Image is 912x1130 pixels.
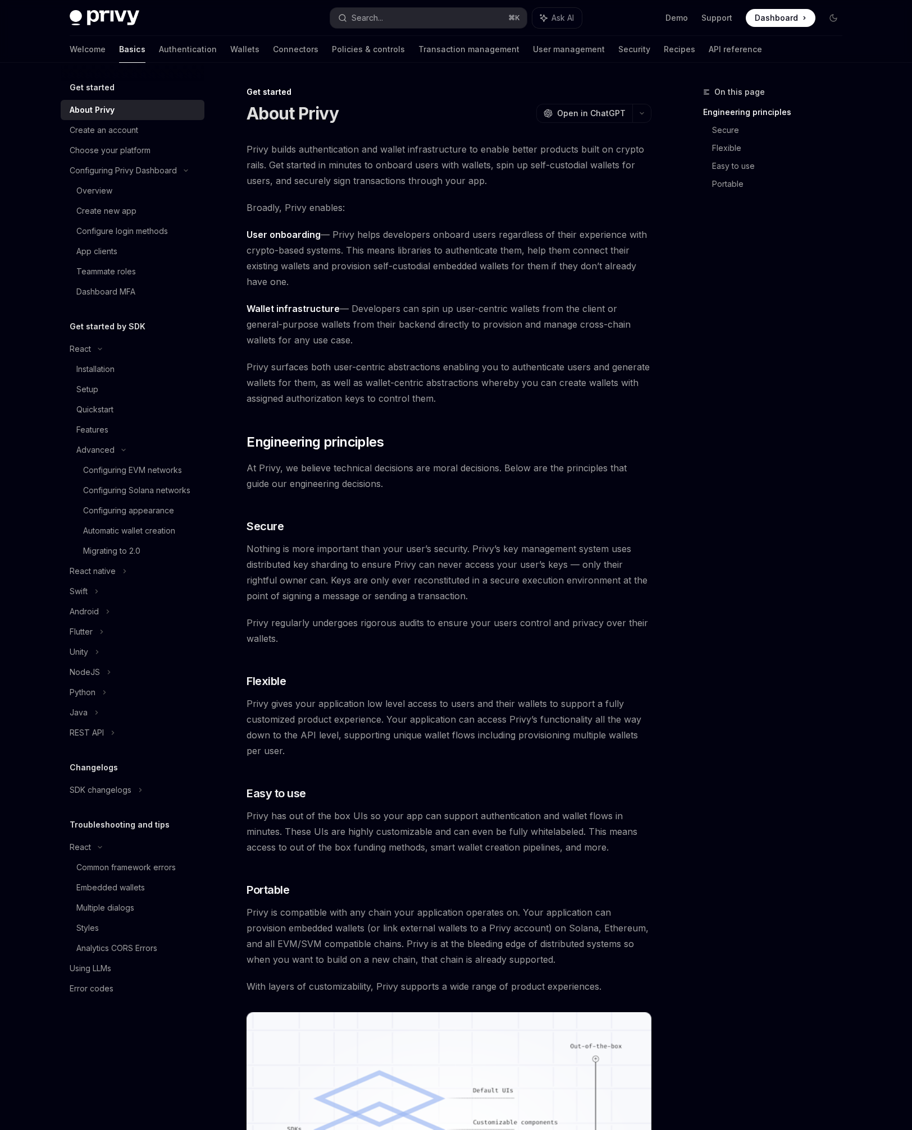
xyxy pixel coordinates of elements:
span: With layers of customizability, Privy supports a wide range of product experiences. [247,979,651,994]
strong: Wallet infrastructure [247,303,340,314]
a: Basics [119,36,145,63]
span: Privy has out of the box UIs so your app can support authentication and wallet flows in minutes. ... [247,808,651,855]
span: ⌘ K [508,13,520,22]
button: Ask AI [532,8,582,28]
a: Styles [61,918,204,938]
a: Installation [61,359,204,379]
button: Open in ChatGPT [536,104,632,123]
h5: Get started [70,81,115,94]
a: Setup [61,379,204,399]
div: Android [70,605,99,618]
div: Swift [70,585,88,598]
div: Advanced [76,443,115,457]
a: Common framework errors [61,857,204,878]
span: Privy regularly undergoes rigorous audits to ensure your users control and privacy over their wal... [247,615,651,646]
div: Setup [76,383,98,396]
div: Quickstart [76,403,113,416]
a: Create new app [61,201,204,221]
a: Security [618,36,650,63]
span: Ask AI [551,12,574,24]
a: Wallets [230,36,259,63]
a: Engineering principles [703,103,851,121]
h5: Get started by SDK [70,320,145,333]
a: Demo [665,12,688,24]
a: Migrating to 2.0 [61,541,204,561]
div: App clients [76,245,117,258]
a: Easy to use [712,157,851,175]
h5: Changelogs [70,761,118,774]
button: Search...⌘K [330,8,527,28]
div: Flutter [70,625,93,639]
a: Transaction management [418,36,519,63]
span: Privy gives your application low level access to users and their wallets to support a fully custo... [247,696,651,759]
div: Python [70,686,95,699]
img: dark logo [70,10,139,26]
span: On this page [714,85,765,99]
a: Quickstart [61,399,204,420]
div: Migrating to 2.0 [83,544,140,558]
span: Open in ChatGPT [557,108,626,119]
div: Get started [247,86,651,98]
a: API reference [709,36,762,63]
button: Toggle dark mode [824,9,842,27]
div: Configuring Solana networks [83,484,190,497]
div: Configuring EVM networks [83,463,182,477]
h5: Troubleshooting and tips [70,818,170,832]
a: Configuring EVM networks [61,460,204,480]
span: Dashboard [755,12,798,24]
a: Choose your platform [61,140,204,160]
div: Error codes [70,982,113,995]
a: Automatic wallet creation [61,521,204,541]
a: Create an account [61,120,204,140]
div: Embedded wallets [76,881,145,894]
span: Portable [247,882,289,898]
a: Welcome [70,36,106,63]
div: About Privy [70,103,115,117]
div: Unity [70,645,88,659]
a: Embedded wallets [61,878,204,898]
div: Teammate roles [76,265,136,278]
a: Secure [712,121,851,139]
a: Error codes [61,979,204,999]
div: Automatic wallet creation [83,524,175,538]
span: Privy surfaces both user-centric abstractions enabling you to authenticate users and generate wal... [247,359,651,406]
a: Overview [61,181,204,201]
span: At Privy, we believe technical decisions are moral decisions. Below are the principles that guide... [247,460,651,491]
span: — Developers can spin up user-centric wallets from the client or general-purpose wallets from the... [247,301,651,348]
div: Choose your platform [70,144,151,157]
a: Dashboard MFA [61,282,204,302]
span: Nothing is more important than your user’s security. Privy’s key management system uses distribut... [247,541,651,604]
a: Features [61,420,204,440]
div: REST API [70,726,104,739]
span: Engineering principles [247,433,384,451]
span: Secure [247,518,284,534]
a: Dashboard [746,9,815,27]
a: Recipes [664,36,695,63]
span: Privy builds authentication and wallet infrastructure to enable better products built on crypto r... [247,141,651,189]
strong: User onboarding [247,229,321,240]
a: Configuring appearance [61,500,204,521]
span: Broadly, Privy enables: [247,200,651,215]
div: Search... [352,11,383,25]
a: User management [533,36,605,63]
div: Dashboard MFA [76,285,135,298]
div: Features [76,423,108,437]
a: Teammate roles [61,261,204,282]
div: Styles [76,921,99,935]
h1: About Privy [247,103,339,123]
span: Easy to use [247,786,306,801]
div: React [70,342,91,356]
a: About Privy [61,100,204,120]
span: — Privy helps developers onboard users regardless of their experience with crypto-based systems. ... [247,227,651,290]
div: Java [70,706,88,719]
a: Using LLMs [61,958,204,979]
a: Policies & controls [332,36,405,63]
a: Connectors [273,36,318,63]
div: Configure login methods [76,224,168,238]
div: Common framework errors [76,861,176,874]
div: Create new app [76,204,136,218]
span: Privy is compatible with any chain your application operates on. Your application can provision e... [247,904,651,967]
div: Configuring Privy Dashboard [70,164,177,177]
div: React [70,840,91,854]
span: Flexible [247,673,286,689]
